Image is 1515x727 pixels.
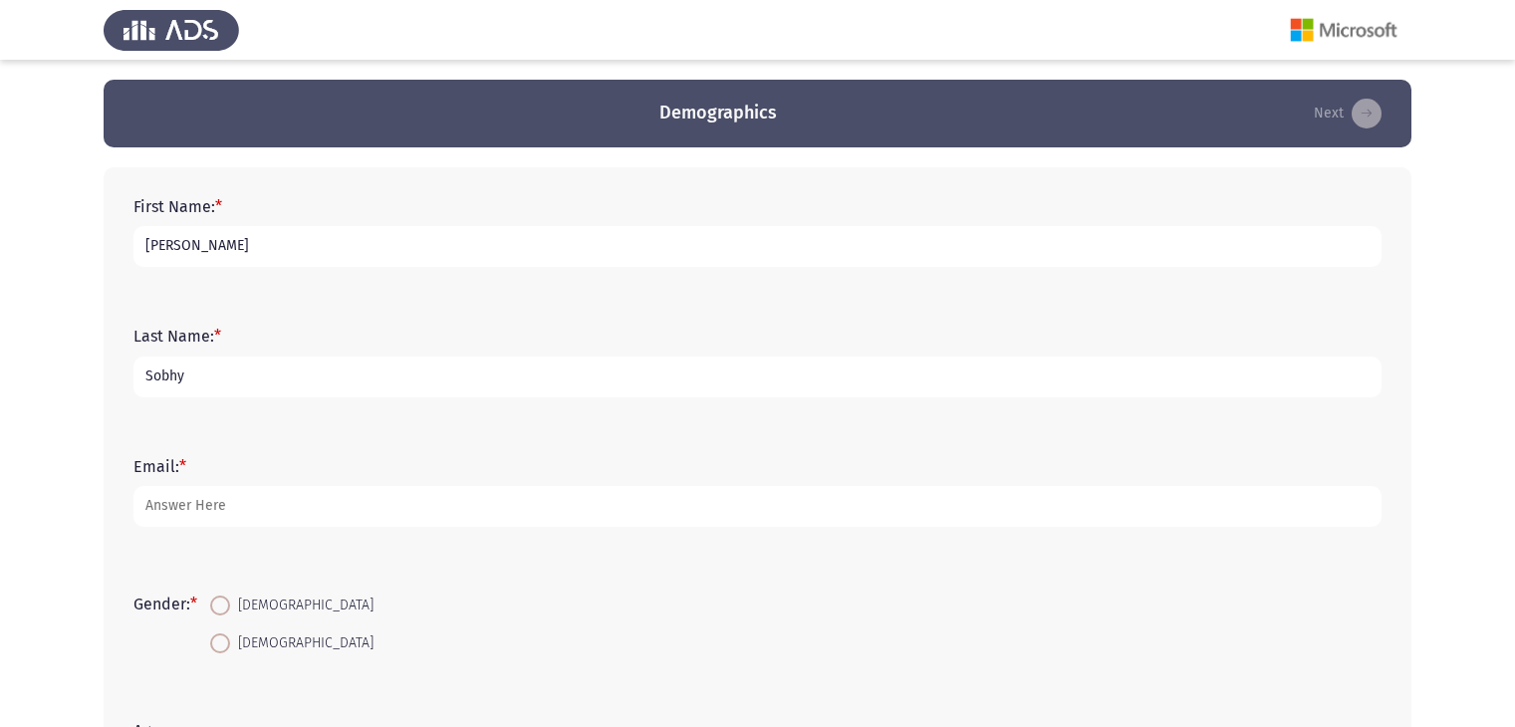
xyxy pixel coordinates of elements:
[133,486,1382,527] input: add answer text
[133,357,1382,397] input: add answer text
[133,226,1382,267] input: add answer text
[133,327,221,346] label: Last Name:
[230,594,374,617] span: [DEMOGRAPHIC_DATA]
[1308,98,1388,129] button: load next page
[133,457,186,476] label: Email:
[659,101,777,125] h3: Demographics
[230,631,374,655] span: [DEMOGRAPHIC_DATA]
[1276,2,1411,58] img: Assessment logo of Microsoft (Word, Excel, PPT)
[133,595,197,613] label: Gender:
[133,197,222,216] label: First Name:
[104,2,239,58] img: Assess Talent Management logo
